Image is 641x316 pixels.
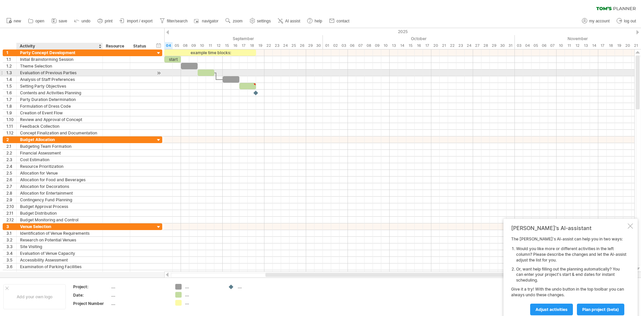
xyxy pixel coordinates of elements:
div: [PERSON_NAME]'s AI-assistant [511,225,626,231]
div: Friday, 24 October 2025 [465,42,473,49]
div: Thursday, 2 October 2025 [331,42,340,49]
div: 2.5 [6,170,16,176]
div: Allocation for Entertainment [20,190,99,196]
div: .... [111,292,167,298]
div: 2.1 [6,143,16,149]
div: Monday, 6 October 2025 [348,42,356,49]
div: Examination of Parking Facilities [20,264,99,270]
div: Analysis of Staff Preferences [20,76,99,83]
div: Budget Monitoring and Control [20,217,99,223]
div: Friday, 5 September 2025 [173,42,181,49]
a: contact [328,17,352,25]
a: Adjust activities [530,304,573,315]
div: Friday, 19 September 2025 [256,42,264,49]
div: Evaluation of Previous Parties [20,70,99,76]
div: Friday, 31 October 2025 [506,42,515,49]
div: Accessibility Assessment [20,257,99,263]
span: print [105,19,113,23]
a: filter/search [158,17,190,25]
div: Budget Approval Process [20,203,99,210]
div: Identification of Venue Requirements [20,230,99,236]
div: Wednesday, 10 September 2025 [198,42,206,49]
div: Tuesday, 16 September 2025 [231,42,239,49]
div: 3.7 [6,270,16,277]
div: 3 [6,223,16,230]
a: log out [615,17,638,25]
div: .... [111,301,167,306]
div: Tuesday, 4 November 2025 [523,42,531,49]
span: filter/search [167,19,188,23]
div: Contents and Activities Planning [20,90,99,96]
div: 1.12 [6,130,16,136]
div: Wednesday, 22 October 2025 [448,42,456,49]
div: 1.2 [6,63,16,69]
div: 2.4 [6,163,16,170]
a: AI assist [276,17,302,25]
li: Would you like more or different activities in the left column? Please describe the changes and l... [516,246,626,263]
span: open [35,19,44,23]
div: Friday, 7 November 2025 [548,42,557,49]
div: Setting Party Objectives [20,83,99,89]
div: Friday, 17 October 2025 [423,42,431,49]
div: Wednesday, 1 October 2025 [323,42,331,49]
div: .... [185,292,221,298]
div: Concept Finalization and Documentation [20,130,99,136]
div: Status [133,43,148,49]
div: 2.10 [6,203,16,210]
div: Cost Estimation [20,156,99,163]
div: 2.8 [6,190,16,196]
div: Site Visiting [20,243,99,250]
div: Monday, 22 September 2025 [264,42,273,49]
div: Friday, 21 November 2025 [632,42,640,49]
div: 2.2 [6,150,16,156]
div: Tuesday, 9 September 2025 [189,42,198,49]
div: 3.1 [6,230,16,236]
div: Thursday, 30 October 2025 [498,42,506,49]
div: Allocation for Decorations [20,183,99,190]
div: 2.7 [6,183,16,190]
div: .... [185,300,221,306]
div: Thursday, 9 October 2025 [373,42,381,49]
div: Contingency Fund Planning [20,197,99,203]
div: Allocation for Food and Beverages [20,177,99,183]
a: settings [248,17,273,25]
span: contact [337,19,350,23]
div: Thursday, 13 November 2025 [582,42,590,49]
div: Wednesday, 19 November 2025 [615,42,623,49]
div: Evaluation of Venue Capacity [20,250,99,256]
div: Friday, 3 October 2025 [340,42,348,49]
a: my account [580,17,612,25]
div: 1.9 [6,110,16,116]
div: Date: [73,292,110,298]
div: Review and Approval of Concept [20,116,99,123]
div: Wednesday, 17 September 2025 [239,42,248,49]
div: .... [185,284,221,290]
a: zoom [224,17,244,25]
div: Thursday, 16 October 2025 [415,42,423,49]
div: Initial Brainstorming Session [20,56,99,63]
span: new [14,19,21,23]
div: Thursday, 18 September 2025 [248,42,256,49]
div: Friday, 10 October 2025 [381,42,390,49]
div: 2.12 [6,217,16,223]
span: zoom [233,19,242,23]
div: 1.5 [6,83,16,89]
div: Friday, 12 September 2025 [214,42,223,49]
div: Monday, 27 October 2025 [473,42,481,49]
span: log out [624,19,636,23]
div: Tuesday, 28 October 2025 [481,42,490,49]
a: save [50,17,69,25]
div: Friday, 14 November 2025 [590,42,598,49]
div: Budget Allocation [20,136,99,143]
div: 1.1 [6,56,16,63]
div: Monday, 3 November 2025 [515,42,523,49]
a: open [26,17,46,25]
div: 3.6 [6,264,16,270]
div: Wednesday, 12 November 2025 [573,42,582,49]
div: Wednesday, 24 September 2025 [281,42,289,49]
div: 3.5 [6,257,16,263]
div: Feedback Collection [20,123,99,129]
div: .... [111,284,167,290]
div: 1.3 [6,70,16,76]
div: 2.3 [6,156,16,163]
